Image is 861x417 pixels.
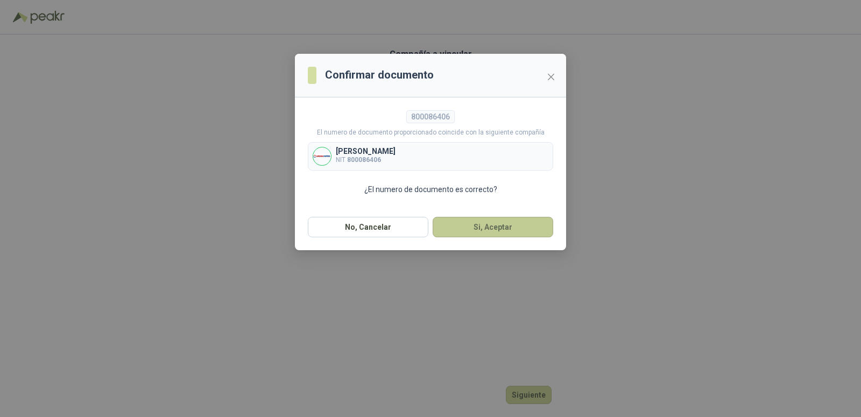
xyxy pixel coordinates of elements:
span: close [547,73,555,81]
b: 800086406 [347,156,381,164]
img: Company Logo [313,147,331,165]
div: 800086406 [406,110,455,123]
button: Close [542,68,560,86]
p: ¿El numero de documento es correcto? [308,183,553,195]
p: [PERSON_NAME] [336,147,396,155]
button: No, Cancelar [308,217,428,237]
h3: Confirmar documento [325,67,434,83]
p: El numero de documento proporcionado coincide con la siguiente compañía [308,128,553,138]
p: NIT [336,155,396,165]
button: Si, Aceptar [433,217,553,237]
